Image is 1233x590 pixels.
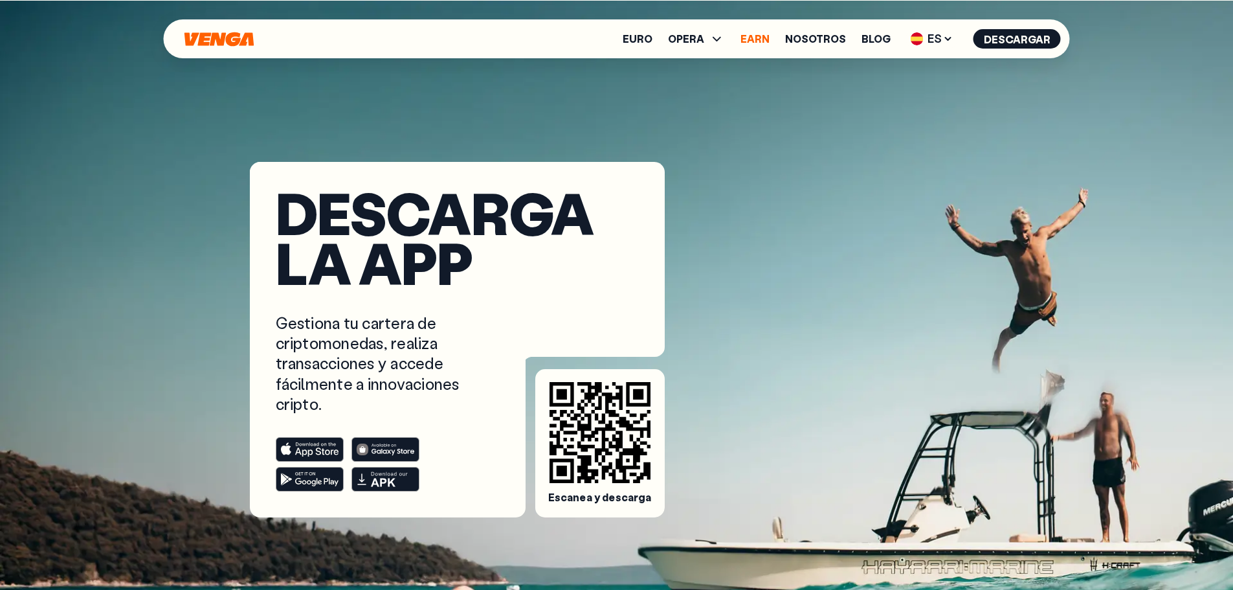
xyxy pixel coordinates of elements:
h1: Descarga la app [276,188,639,287]
svg: Inicio [183,32,256,47]
p: Gestiona tu cartera de criptomonedas, realiza transacciones y accede fácilmente a innovaciones cr... [276,313,488,414]
span: OPERA [668,31,725,47]
img: phone [699,138,940,539]
span: Escanea y descarga [548,491,652,505]
a: Blog [861,34,891,44]
span: OPERA [668,34,704,44]
a: Nosotros [785,34,846,44]
span: ES [906,28,958,49]
button: Descargar [973,29,1061,49]
a: Euro [623,34,652,44]
a: Earn [740,34,770,44]
img: flag-es [911,32,924,45]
